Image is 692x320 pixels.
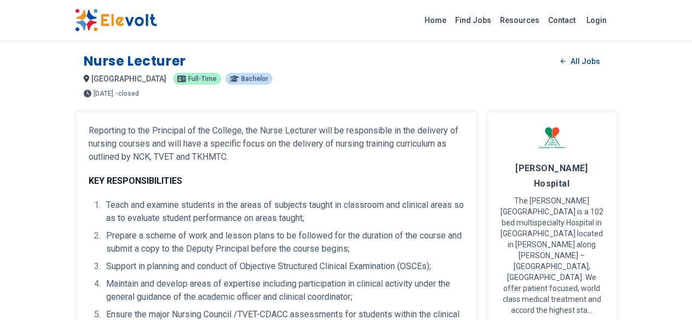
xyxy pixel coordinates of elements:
[552,53,608,69] a: All Jobs
[420,11,451,29] a: Home
[91,74,166,83] span: [GEOGRAPHIC_DATA]
[188,75,217,82] span: full-time
[89,176,182,186] strong: KEY RESPONSIBILITIES
[94,90,113,97] span: [DATE]
[103,277,464,304] li: Maintain and develop areas of expertise including participation in clinical activity under the ge...
[241,75,268,82] span: bachelor
[496,11,544,29] a: Resources
[103,260,464,273] li: Support in planning and conduct of Objective Structured Clinical Examination (OSCEs);
[515,163,588,189] span: [PERSON_NAME] Hospital
[637,267,692,320] iframe: Chat Widget
[544,11,580,29] a: Contact
[84,53,186,70] h1: Nurse Lecturer
[89,124,464,164] p: Reporting to the Principal of the College, the Nurse Lecturer will be responsible in the delivery...
[115,90,139,97] p: - closed
[103,199,464,225] li: Teach and examine students in the areas of subjects taught in classroom and clinical areas so as ...
[580,9,613,31] a: Login
[500,195,604,316] p: The [PERSON_NAME][GEOGRAPHIC_DATA] is a 102 bed multispecialty Hospital in [GEOGRAPHIC_DATA] loca...
[75,9,157,32] img: Elevolt
[538,124,566,152] img: Karen Hospital
[451,11,496,29] a: Find Jobs
[103,229,464,255] li: Prepare a scheme of work and lesson plans to be followed for the duration of the course and submi...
